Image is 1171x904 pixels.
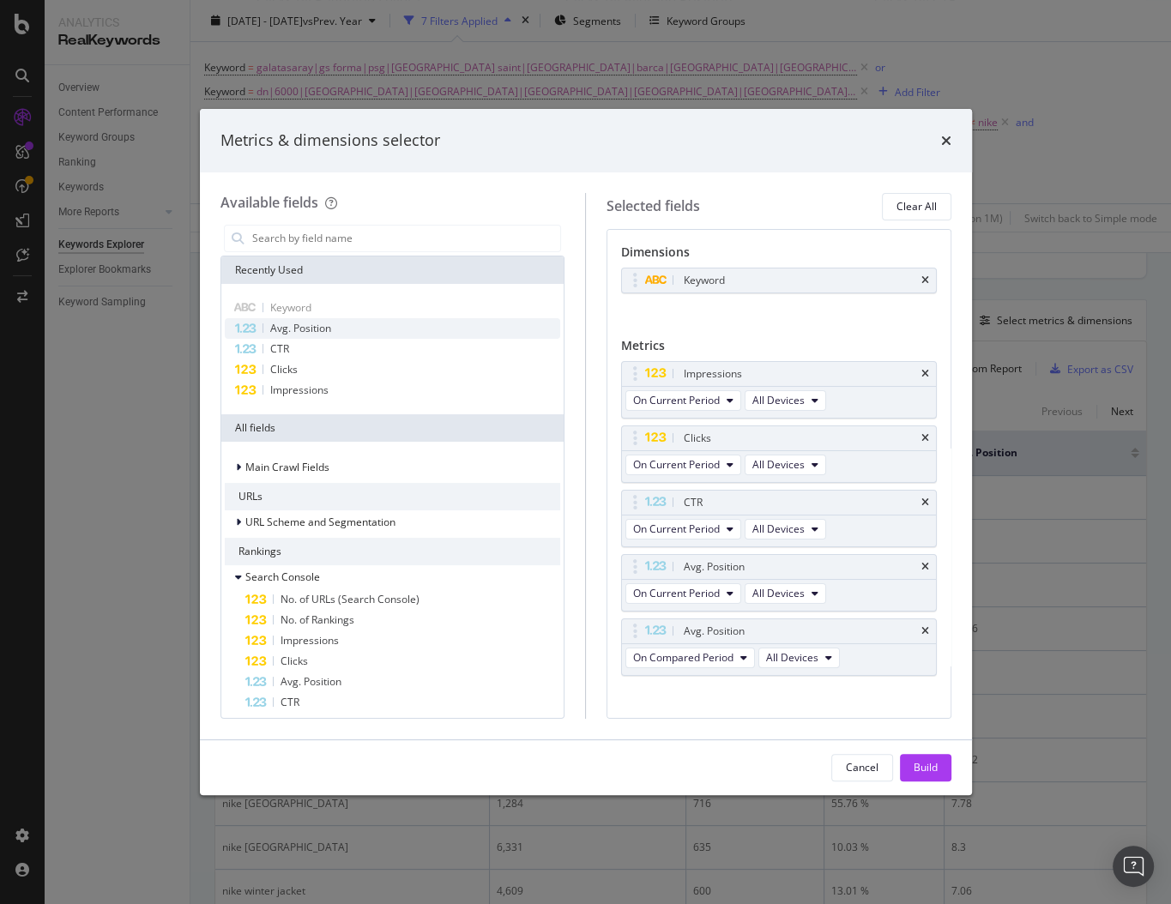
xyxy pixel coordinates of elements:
[220,193,318,212] div: Available fields
[684,558,745,576] div: Avg. Position
[752,586,805,600] span: All Devices
[684,365,742,383] div: Impressions
[281,695,299,709] span: CTR
[1113,846,1154,887] div: Open Intercom Messenger
[758,648,840,668] button: All Devices
[633,521,720,536] span: On Current Period
[225,538,561,565] div: Rankings
[766,650,818,665] span: All Devices
[941,130,951,152] div: times
[745,583,826,604] button: All Devices
[245,460,329,474] span: Main Crawl Fields
[921,369,929,379] div: times
[221,414,564,442] div: All fields
[270,321,331,335] span: Avg. Position
[270,362,298,377] span: Clicks
[625,648,755,668] button: On Compared Period
[621,361,937,419] div: ImpressionstimesOn Current PeriodAll Devices
[745,455,826,475] button: All Devices
[281,592,420,606] span: No. of URLs (Search Console)
[621,425,937,483] div: ClickstimesOn Current PeriodAll Devices
[270,341,289,356] span: CTR
[270,300,311,315] span: Keyword
[621,244,937,268] div: Dimensions
[684,272,725,289] div: Keyword
[633,586,720,600] span: On Current Period
[921,497,929,508] div: times
[245,515,395,529] span: URL Scheme and Segmentation
[200,109,972,795] div: modal
[621,618,937,676] div: Avg. PositiontimesOn Compared PeriodAll Devices
[625,390,741,411] button: On Current Period
[900,754,951,781] button: Build
[882,193,951,220] button: Clear All
[281,612,354,627] span: No. of Rankings
[625,583,741,604] button: On Current Period
[745,519,826,539] button: All Devices
[220,130,440,152] div: Metrics & dimensions selector
[250,226,561,251] input: Search by field name
[921,626,929,636] div: times
[221,256,564,284] div: Recently Used
[752,457,805,472] span: All Devices
[270,383,329,397] span: Impressions
[684,430,711,447] div: Clicks
[921,433,929,443] div: times
[281,654,308,668] span: Clicks
[621,554,937,612] div: Avg. PositiontimesOn Current PeriodAll Devices
[621,337,937,361] div: Metrics
[633,393,720,407] span: On Current Period
[684,623,745,640] div: Avg. Position
[684,494,703,511] div: CTR
[831,754,893,781] button: Cancel
[846,760,878,774] div: Cancel
[633,650,733,665] span: On Compared Period
[621,490,937,547] div: CTRtimesOn Current PeriodAll Devices
[607,196,700,216] div: Selected fields
[245,570,320,584] span: Search Console
[745,390,826,411] button: All Devices
[225,483,561,510] div: URLs
[752,393,805,407] span: All Devices
[621,268,937,293] div: Keywordtimes
[921,275,929,286] div: times
[281,674,341,689] span: Avg. Position
[752,521,805,536] span: All Devices
[914,760,938,774] div: Build
[896,199,937,214] div: Clear All
[625,455,741,475] button: On Current Period
[633,457,720,472] span: On Current Period
[921,562,929,572] div: times
[625,519,741,539] button: On Current Period
[281,633,339,648] span: Impressions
